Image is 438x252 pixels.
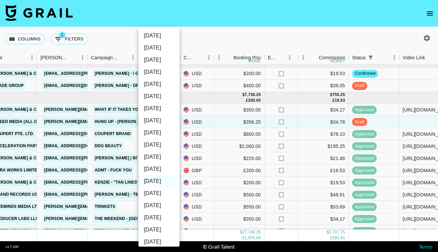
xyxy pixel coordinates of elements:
li: [DATE] [138,224,180,236]
li: [DATE] [138,139,180,151]
li: [DATE] [138,127,180,139]
li: [DATE] [138,212,180,224]
li: [DATE] [138,102,180,115]
li: [DATE] [138,30,180,42]
li: [DATE] [138,151,180,163]
li: [DATE] [138,199,180,212]
li: [DATE] [138,236,180,248]
li: [DATE] [138,163,180,175]
li: [DATE] [138,115,180,127]
li: [DATE] [138,66,180,78]
li: [DATE] [138,54,180,66]
li: [DATE] [138,175,180,187]
li: [DATE] [138,78,180,90]
li: [DATE] [138,90,180,102]
li: [DATE] [138,42,180,54]
li: [DATE] [138,187,180,199]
